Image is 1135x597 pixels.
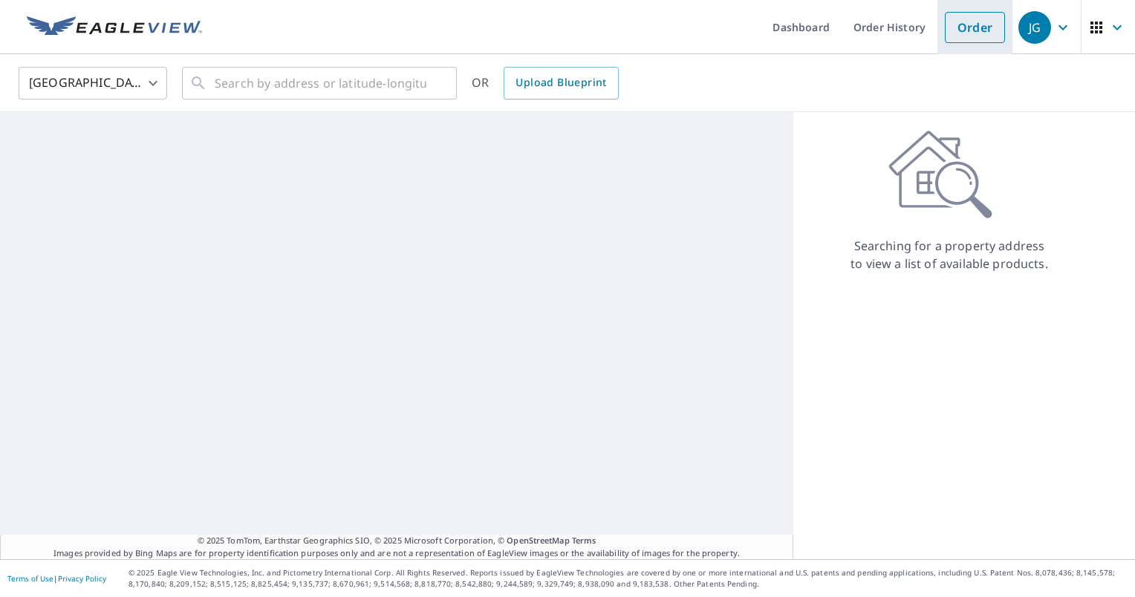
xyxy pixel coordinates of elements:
span: Upload Blueprint [516,74,606,92]
a: Upload Blueprint [504,67,618,99]
span: © 2025 TomTom, Earthstar Geographics SIO, © 2025 Microsoft Corporation, © [198,535,596,547]
p: Searching for a property address to view a list of available products. [850,237,1049,273]
input: Search by address or latitude-longitude [215,62,426,104]
div: OR [472,67,619,99]
a: OpenStreetMap [507,535,569,546]
p: © 2025 Eagle View Technologies, Inc. and Pictometry International Corp. All Rights Reserved. Repo... [129,567,1128,590]
div: JG [1018,11,1051,44]
a: Terms [572,535,596,546]
a: Terms of Use [7,573,53,584]
a: Privacy Policy [58,573,106,584]
div: [GEOGRAPHIC_DATA] [19,62,167,104]
img: EV Logo [27,16,202,39]
p: | [7,574,106,583]
a: Order [945,12,1005,43]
